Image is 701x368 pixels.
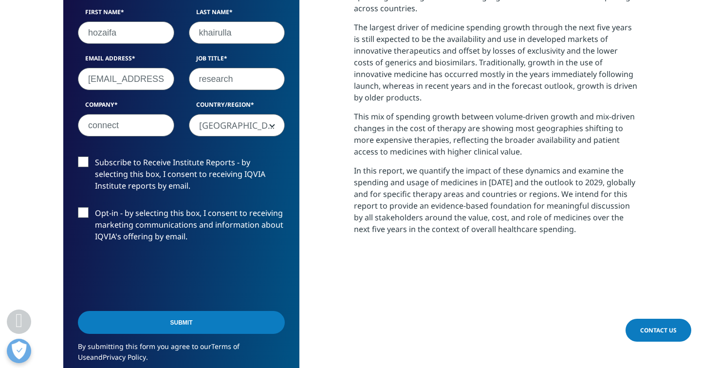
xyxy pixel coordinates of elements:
[78,311,285,334] input: Submit
[354,165,638,242] p: In this report, we quantify the impact of these dynamics and examine the spending and usage of me...
[78,100,174,114] label: Company
[354,21,638,111] p: The largest driver of medicine spending growth through the next five years is still expected to b...
[189,100,285,114] label: Country/Region
[189,115,285,137] span: India
[78,54,174,68] label: Email Address
[78,207,285,248] label: Opt-in - by selecting this box, I consent to receiving marketing communications and information a...
[189,8,285,21] label: Last Name
[640,326,677,334] span: Contact Us
[78,156,285,197] label: Subscribe to Receive Institute Reports - by selecting this box, I consent to receiving IQVIA Inst...
[78,258,226,296] iframe: reCAPTCHA
[626,319,691,342] a: Contact Us
[189,54,285,68] label: Job Title
[189,114,285,136] span: India
[103,352,146,362] a: Privacy Policy
[78,8,174,21] label: First Name
[354,111,638,165] p: This mix of spending growth between volume-driven growth and mix-driven changes in the cost of th...
[7,339,31,363] button: Open Preferences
